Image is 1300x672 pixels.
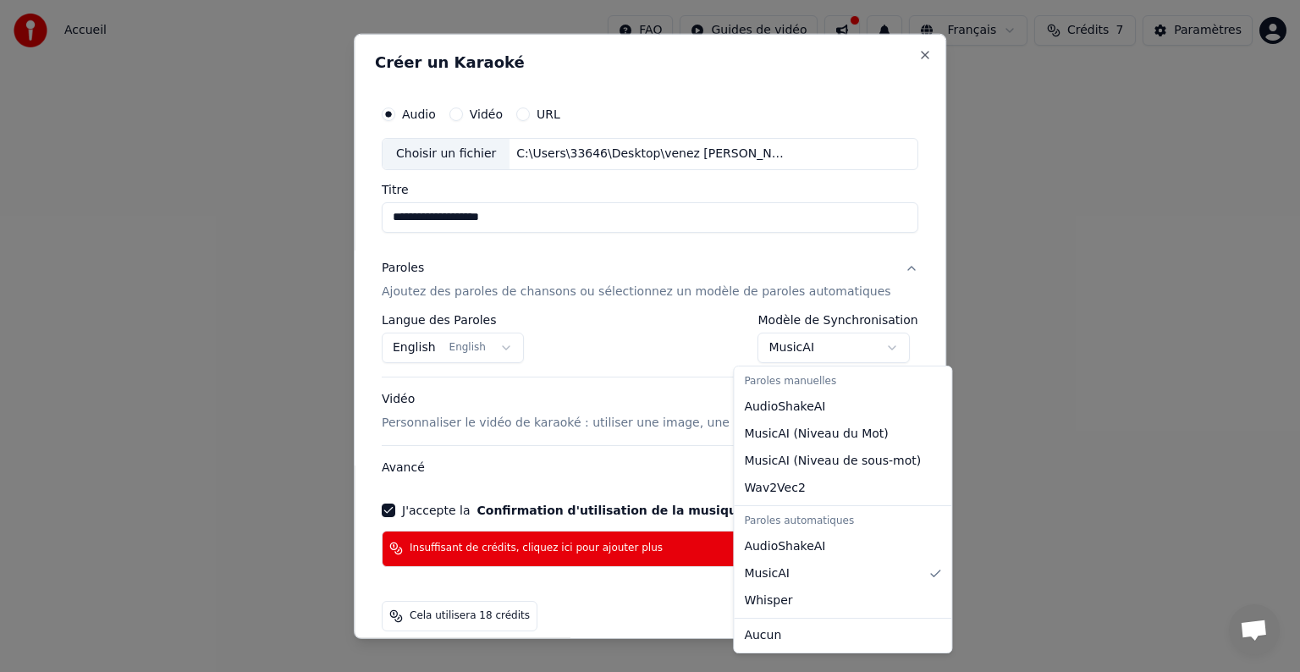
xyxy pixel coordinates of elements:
span: AudioShakeAI [744,399,825,416]
span: MusicAI ( Niveau du Mot ) [744,426,888,443]
span: MusicAI [744,565,790,582]
div: Paroles automatiques [737,510,948,533]
span: AudioShakeAI [744,538,825,555]
span: MusicAI ( Niveau de sous-mot ) [744,453,921,470]
span: Aucun [744,627,781,644]
span: Wav2Vec2 [744,480,805,497]
div: Paroles manuelles [737,370,948,394]
span: Whisper [744,592,792,609]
